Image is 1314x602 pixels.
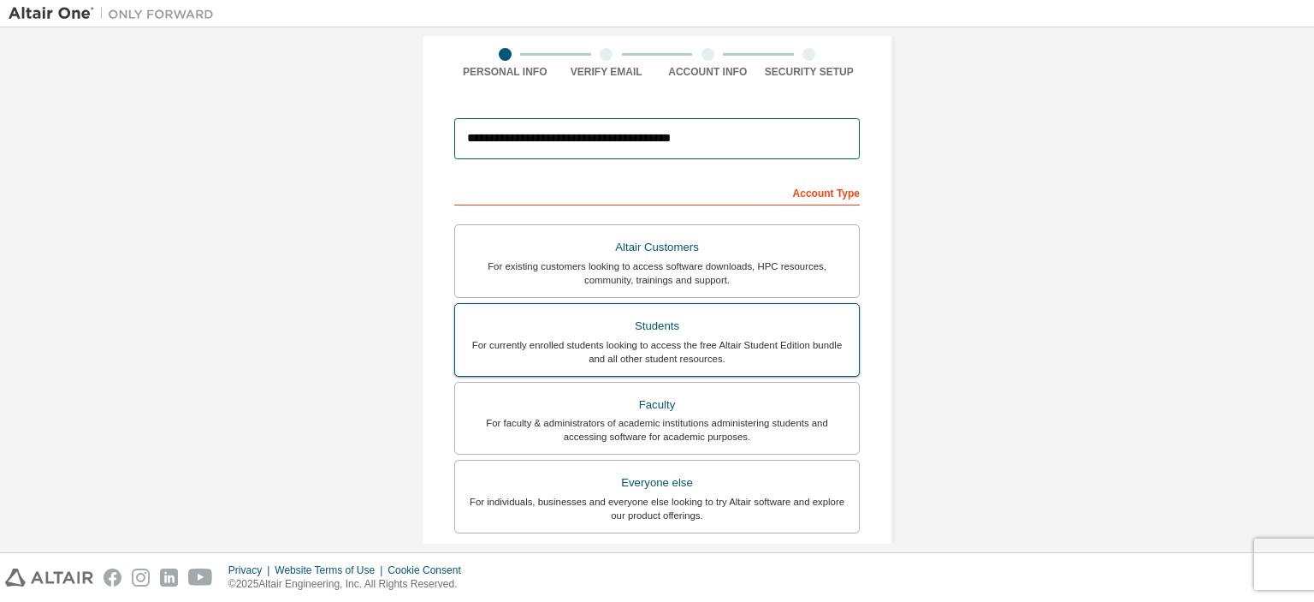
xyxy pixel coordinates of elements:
[465,235,849,259] div: Altair Customers
[454,178,860,206] div: Account Type
[465,259,849,287] div: For existing customers looking to access software downloads, HPC resources, community, trainings ...
[5,569,93,587] img: altair_logo.svg
[388,563,471,577] div: Cookie Consent
[465,393,849,417] div: Faculty
[9,5,222,22] img: Altair One
[465,338,849,366] div: For currently enrolled students looking to access the free Altair Student Edition bundle and all ...
[228,577,471,592] p: © 2025 Altair Engineering, Inc. All Rights Reserved.
[160,569,178,587] img: linkedin.svg
[465,495,849,522] div: For individuals, businesses and everyone else looking to try Altair software and explore our prod...
[104,569,121,587] img: facebook.svg
[657,65,759,79] div: Account Info
[759,65,861,79] div: Security Setup
[275,563,388,577] div: Website Terms of Use
[556,65,658,79] div: Verify Email
[465,416,849,444] div: For faculty & administrators of academic institutions administering students and accessing softwa...
[188,569,213,587] img: youtube.svg
[132,569,150,587] img: instagram.svg
[454,65,556,79] div: Personal Info
[465,314,849,338] div: Students
[228,563,275,577] div: Privacy
[465,471,849,495] div: Everyone else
